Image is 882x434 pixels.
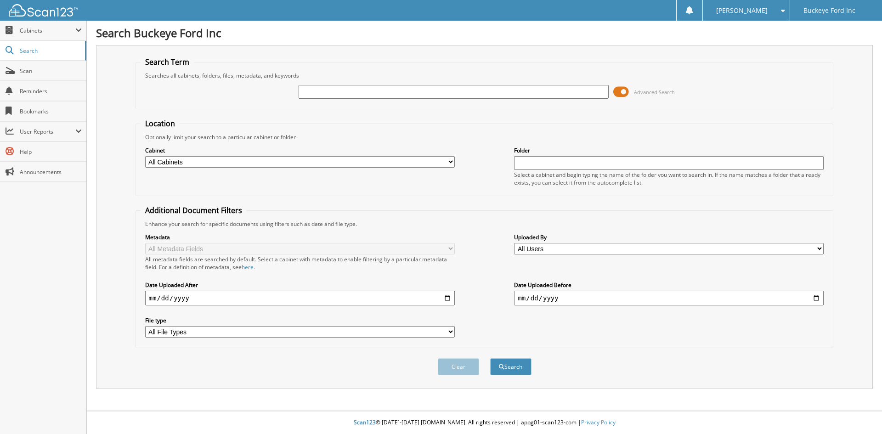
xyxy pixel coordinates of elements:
span: Bookmarks [20,107,82,115]
button: Search [490,358,531,375]
label: Date Uploaded After [145,281,455,289]
span: Scan123 [354,418,376,426]
span: Search [20,47,80,55]
span: Buckeye Ford Inc [803,8,855,13]
div: © [DATE]-[DATE] [DOMAIN_NAME]. All rights reserved | appg01-scan123-com | [87,411,882,434]
h1: Search Buckeye Ford Inc [96,25,873,40]
span: Cabinets [20,27,75,34]
label: Folder [514,147,824,154]
span: Announcements [20,168,82,176]
div: Select a cabinet and begin typing the name of the folder you want to search in. If the name match... [514,171,824,186]
a: Privacy Policy [581,418,616,426]
input: start [145,291,455,305]
legend: Location [141,118,180,129]
span: Reminders [20,87,82,95]
label: Date Uploaded Before [514,281,824,289]
button: Clear [438,358,479,375]
div: All metadata fields are searched by default. Select a cabinet with metadata to enable filtering b... [145,255,455,271]
a: here [242,263,254,271]
div: Searches all cabinets, folders, files, metadata, and keywords [141,72,829,79]
div: Optionally limit your search to a particular cabinet or folder [141,133,829,141]
input: end [514,291,824,305]
img: scan123-logo-white.svg [9,4,78,17]
span: [PERSON_NAME] [716,8,768,13]
span: Advanced Search [634,89,675,96]
label: Cabinet [145,147,455,154]
span: User Reports [20,128,75,135]
label: File type [145,316,455,324]
label: Metadata [145,233,455,241]
label: Uploaded By [514,233,824,241]
legend: Additional Document Filters [141,205,247,215]
legend: Search Term [141,57,194,67]
span: Scan [20,67,82,75]
span: Help [20,148,82,156]
div: Enhance your search for specific documents using filters such as date and file type. [141,220,829,228]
